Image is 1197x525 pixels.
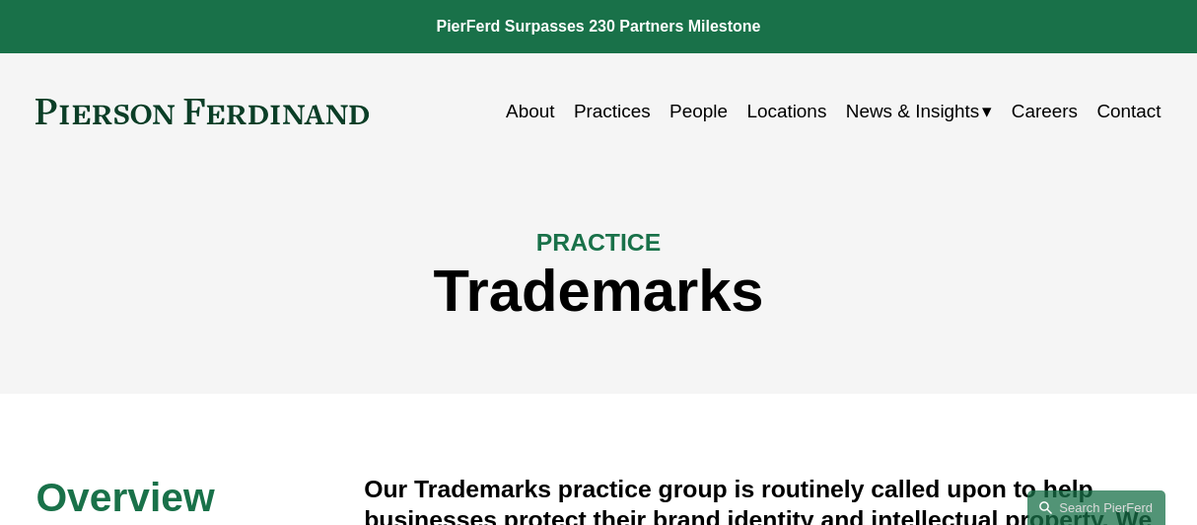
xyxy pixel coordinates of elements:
a: Locations [746,93,826,130]
a: Practices [574,93,651,130]
a: Contact [1096,93,1161,130]
h1: Trademarks [35,258,1161,325]
span: Overview [35,475,214,520]
a: Search this site [1027,490,1165,525]
a: Careers [1012,93,1078,130]
a: People [669,93,728,130]
span: News & Insights [846,95,980,128]
a: About [506,93,554,130]
a: folder dropdown [846,93,993,130]
span: PRACTICE [536,229,661,256]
